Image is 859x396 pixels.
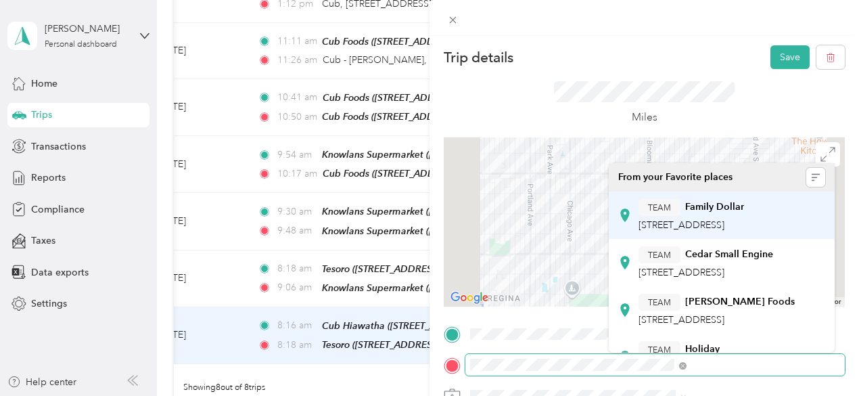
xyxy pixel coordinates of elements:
p: Miles [632,109,657,126]
button: TEAM [639,199,680,216]
span: TEAM [648,343,671,355]
span: TEAM [648,296,671,308]
button: TEAM [639,246,680,263]
button: TEAM [639,341,680,358]
strong: [PERSON_NAME] Foods [685,296,795,308]
span: [STREET_ADDRESS] [639,267,724,278]
span: TEAM [648,248,671,261]
span: [STREET_ADDRESS] [639,314,724,326]
strong: Family Dollar [685,201,744,213]
button: Save [770,45,810,69]
a: Open this area in Google Maps (opens a new window) [447,289,492,307]
p: Trip details [444,48,513,67]
img: Google [447,289,492,307]
span: [STREET_ADDRESS] [639,219,724,231]
button: TEAM [639,294,680,311]
span: TEAM [648,201,671,213]
span: From your Favorite places [618,171,733,183]
strong: Holiday [685,343,720,355]
strong: Cedar Small Engine [685,248,773,261]
iframe: Everlance-gr Chat Button Frame [783,320,859,396]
